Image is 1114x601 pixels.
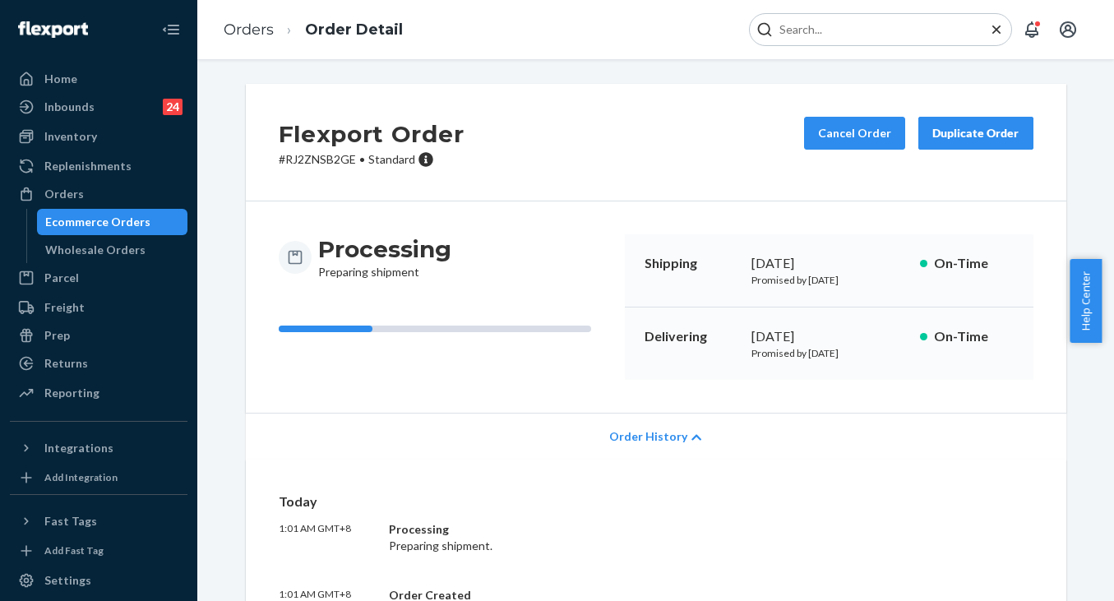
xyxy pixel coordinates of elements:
button: Close Search [988,21,1005,39]
p: Delivering [645,327,738,346]
div: Integrations [44,440,113,456]
p: # RJ2ZNSB2GE [279,151,465,168]
div: Fast Tags [44,513,97,529]
p: 1:01 AM GMT+8 [279,521,376,554]
div: Orders [44,186,84,202]
iframe: Opens a widget where you can chat to one of our agents [1010,552,1098,593]
button: Close Navigation [155,13,187,46]
a: Replenishments [10,153,187,179]
button: Help Center [1070,259,1102,343]
div: Reporting [44,385,99,401]
svg: Search Icon [756,21,773,38]
a: Orders [224,21,274,39]
h2: Flexport Order [279,117,465,151]
img: Flexport logo [18,21,88,38]
span: Order History [609,428,687,445]
a: Add Integration [10,468,187,488]
div: Preparing shipment. [389,521,875,554]
ol: breadcrumbs [210,6,416,54]
div: Preparing shipment [318,234,451,280]
input: Search Input [773,21,975,38]
span: • [359,152,365,166]
div: Add Integration [44,470,118,484]
button: Fast Tags [10,508,187,534]
h3: Processing [318,234,451,264]
a: Order Detail [305,21,403,39]
div: Inventory [44,128,97,145]
div: [DATE] [751,254,907,273]
p: Shipping [645,254,738,273]
div: Returns [44,355,88,372]
p: Today [279,492,1033,511]
div: Freight [44,299,85,316]
p: On-Time [934,327,1014,346]
div: Prep [44,327,70,344]
a: Inbounds24 [10,94,187,120]
div: [DATE] [751,327,907,346]
a: Add Fast Tag [10,541,187,561]
p: On-Time [934,254,1014,273]
div: Home [44,71,77,87]
button: Duplicate Order [918,117,1033,150]
a: Inventory [10,123,187,150]
div: Add Fast Tag [44,543,104,557]
div: Wholesale Orders [45,242,146,258]
button: Integrations [10,435,187,461]
div: 24 [163,99,183,115]
p: Promised by [DATE] [751,346,907,360]
div: Replenishments [44,158,132,174]
div: Processing [389,521,875,538]
a: Parcel [10,265,187,291]
button: Open notifications [1015,13,1048,46]
a: Prep [10,322,187,349]
a: Settings [10,567,187,594]
a: Ecommerce Orders [37,209,188,235]
span: Standard [368,152,415,166]
button: Cancel Order [804,117,905,150]
a: Freight [10,294,187,321]
a: Returns [10,350,187,377]
a: Home [10,66,187,92]
a: Orders [10,181,187,207]
a: Reporting [10,380,187,406]
div: Duplicate Order [932,125,1019,141]
div: Inbounds [44,99,95,115]
div: Settings [44,572,91,589]
div: Ecommerce Orders [45,214,150,230]
div: Parcel [44,270,79,286]
p: Promised by [DATE] [751,273,907,287]
button: Open account menu [1052,13,1084,46]
a: Wholesale Orders [37,237,188,263]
